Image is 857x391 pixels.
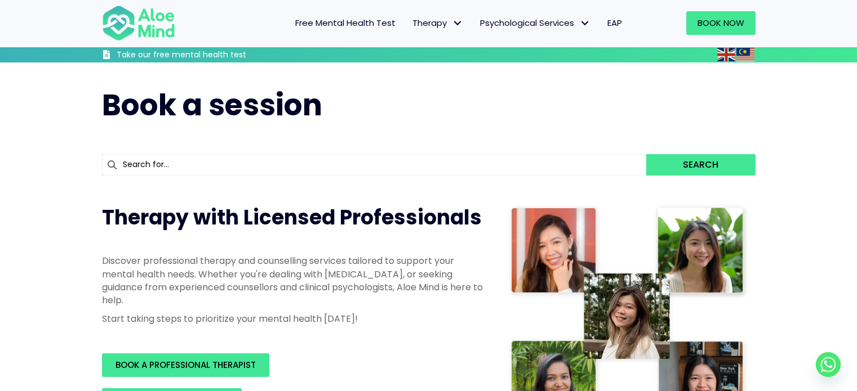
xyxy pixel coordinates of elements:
[116,359,256,371] span: BOOK A PROFESSIONAL THERAPIST
[450,15,466,32] span: Therapy: submenu
[599,11,630,35] a: EAP
[717,48,736,61] a: English
[736,48,756,61] a: Malay
[577,15,593,32] span: Psychological Services: submenu
[698,17,744,29] span: Book Now
[607,17,622,29] span: EAP
[117,50,307,61] h3: Take our free mental health test
[404,11,472,35] a: TherapyTherapy: submenu
[102,84,322,125] span: Book a session
[102,312,485,325] p: Start taking steps to prioritize your mental health [DATE]!
[717,48,735,61] img: en
[102,5,175,42] img: Aloe mind Logo
[102,203,482,232] span: Therapy with Licensed Professionals
[287,11,404,35] a: Free Mental Health Test
[412,17,463,29] span: Therapy
[102,353,269,377] a: BOOK A PROFESSIONAL THERAPIST
[295,17,396,29] span: Free Mental Health Test
[816,352,841,377] a: Whatsapp
[102,254,485,307] p: Discover professional therapy and counselling services tailored to support your mental health nee...
[686,11,756,35] a: Book Now
[102,154,647,176] input: Search for...
[646,154,755,176] button: Search
[472,11,599,35] a: Psychological ServicesPsychological Services: submenu
[480,17,590,29] span: Psychological Services
[102,50,307,62] a: Take our free mental health test
[190,11,630,35] nav: Menu
[736,48,754,61] img: ms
